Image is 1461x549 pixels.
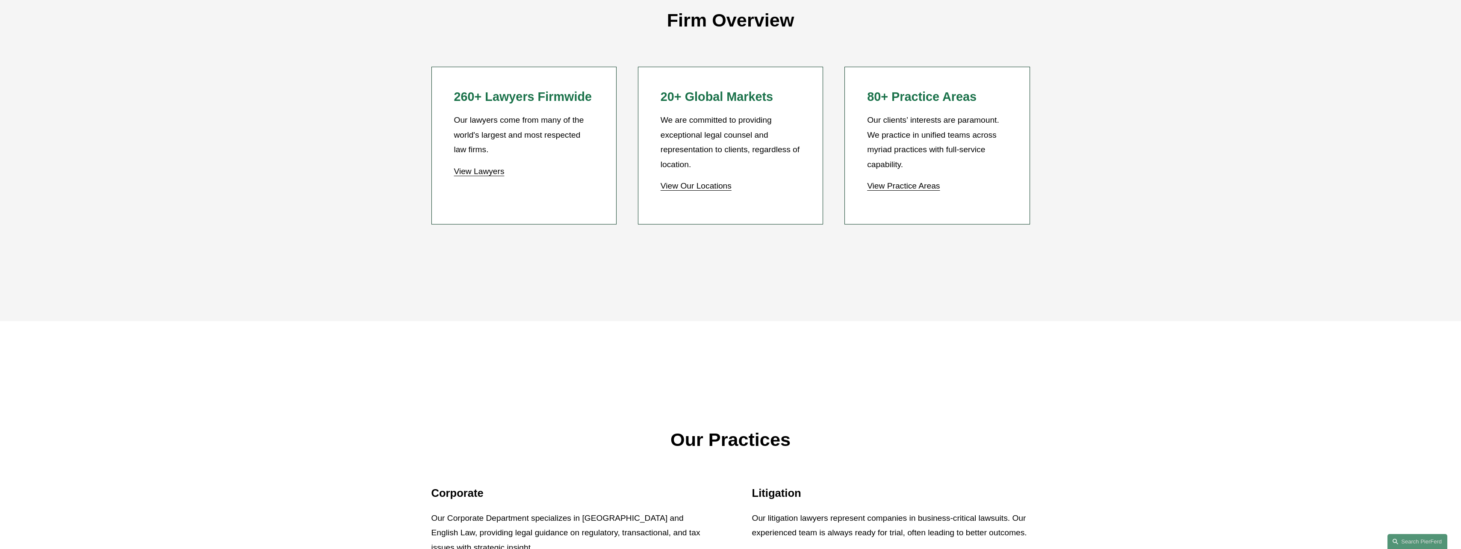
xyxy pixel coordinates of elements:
[661,181,732,190] a: View Our Locations
[1387,534,1447,549] a: Search this site
[431,423,1030,457] p: Our Practices
[867,181,940,190] a: View Practice Areas
[454,89,593,104] h2: 260+ Lawyers Firmwide
[431,487,709,500] h2: Corporate
[867,113,1007,172] p: Our clients’ interests are paramount. We practice in unified teams across myriad practices with f...
[454,167,504,176] a: View Lawyers
[752,511,1030,540] p: Our litigation lawyers represent companies in business-critical lawsuits. Our experienced team is...
[661,89,800,104] h2: 20+ Global Markets
[661,113,800,172] p: We are committed to providing exceptional legal counsel and representation to clients, regardless...
[867,89,1007,104] h2: 80+ Practice Areas
[454,113,593,157] p: Our lawyers come from many of the world's largest and most respected law firms.
[431,4,1030,37] p: Firm Overview
[752,487,1030,500] h2: Litigation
